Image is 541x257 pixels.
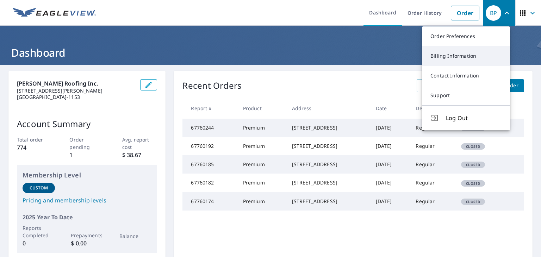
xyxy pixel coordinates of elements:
[462,144,484,149] span: Closed
[410,192,455,211] td: Regular
[237,155,286,174] td: Premium
[17,94,135,100] p: [GEOGRAPHIC_DATA]-1153
[292,161,365,168] div: [STREET_ADDRESS]
[422,86,510,105] a: Support
[370,137,410,155] td: [DATE]
[30,185,48,191] p: Custom
[182,192,237,211] td: 67760174
[71,239,103,247] p: $ 0.00
[237,137,286,155] td: Premium
[237,119,286,137] td: Premium
[237,174,286,192] td: Premium
[410,174,455,192] td: Regular
[370,155,410,174] td: [DATE]
[13,8,96,18] img: EV Logo
[119,232,152,240] p: Balance
[410,119,455,137] td: Regular
[237,192,286,211] td: Premium
[23,224,55,239] p: Reports Completed
[292,179,365,186] div: [STREET_ADDRESS]
[462,181,484,186] span: Closed
[71,232,103,239] p: Prepayments
[451,6,479,20] a: Order
[462,162,484,167] span: Closed
[237,98,286,119] th: Product
[370,119,410,137] td: [DATE]
[292,143,365,150] div: [STREET_ADDRESS]
[410,155,455,174] td: Regular
[410,98,455,119] th: Delivery
[122,151,157,159] p: $ 38.67
[69,151,105,159] p: 1
[23,213,151,221] p: 2025 Year To Date
[122,136,157,151] p: Avg. report cost
[8,45,533,60] h1: Dashboard
[370,192,410,211] td: [DATE]
[23,170,151,180] p: Membership Level
[17,118,157,130] p: Account Summary
[23,239,55,247] p: 0
[69,136,105,151] p: Order pending
[417,79,467,92] a: View All Orders
[486,5,501,21] div: BP
[182,155,237,174] td: 67760185
[182,174,237,192] td: 67760182
[292,198,365,205] div: [STREET_ADDRESS]
[422,26,510,46] a: Order Preferences
[23,196,151,205] a: Pricing and membership levels
[410,137,455,155] td: Regular
[286,98,370,119] th: Address
[370,98,410,119] th: Date
[292,124,365,131] div: [STREET_ADDRESS]
[422,46,510,66] a: Billing Information
[17,88,135,94] p: [STREET_ADDRESS][PERSON_NAME]
[182,137,237,155] td: 67760192
[462,199,484,204] span: Closed
[17,136,52,143] p: Total order
[182,79,242,92] p: Recent Orders
[17,79,135,88] p: [PERSON_NAME] Roofing Inc.
[182,98,237,119] th: Report #
[17,143,52,152] p: 774
[422,105,510,130] button: Log Out
[182,119,237,137] td: 67760244
[422,66,510,86] a: Contact Information
[446,114,502,122] span: Log Out
[370,174,410,192] td: [DATE]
